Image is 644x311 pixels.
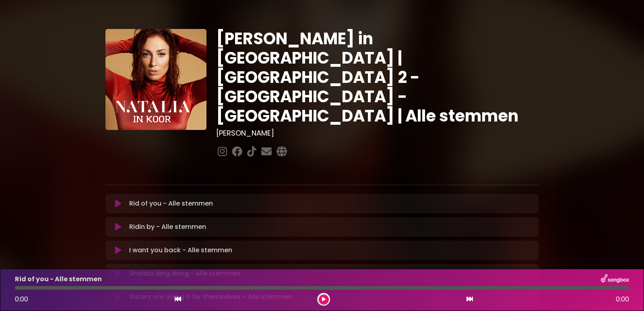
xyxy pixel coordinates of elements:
span: 0:00 [15,295,28,304]
p: Ridin by - Alle stemmen [129,222,206,232]
h1: [PERSON_NAME] in [GEOGRAPHIC_DATA] | [GEOGRAPHIC_DATA] 2 - [GEOGRAPHIC_DATA] - [GEOGRAPHIC_DATA] ... [216,29,539,126]
img: songbox-logo-white.png [601,274,629,284]
img: YTVS25JmS9CLUqXqkEhs [105,29,206,130]
p: I want you back - Alle stemmen [129,245,232,255]
p: Rid of you - Alle stemmen [129,199,213,208]
span: 0:00 [616,295,629,304]
h3: [PERSON_NAME] [216,129,539,138]
p: Rid of you - Alle stemmen [15,274,102,284]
